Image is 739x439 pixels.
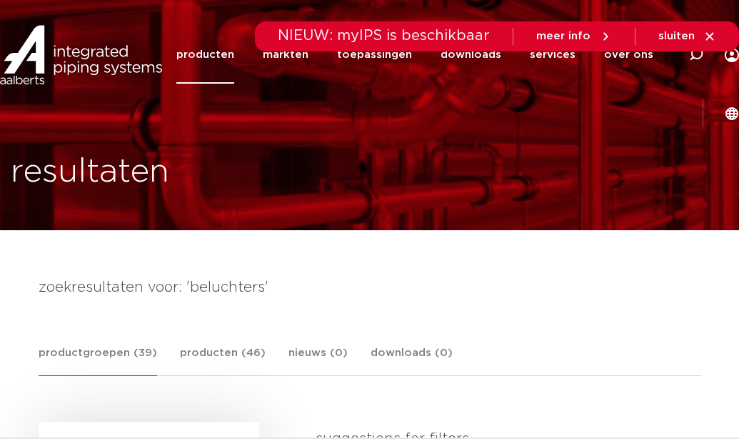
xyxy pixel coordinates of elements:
[371,345,453,375] a: downloads (0)
[604,26,653,84] a: over ons
[39,345,157,376] a: productgroepen (39)
[39,276,701,299] h4: zoekresultaten voor: 'beluchters'
[536,31,590,41] span: meer info
[278,29,490,43] span: NIEUW: myIPS is beschikbaar
[176,26,234,84] a: producten
[725,26,739,84] div: my IPS
[288,345,348,375] a: nieuws (0)
[337,26,412,84] a: toepassingen
[658,31,695,41] span: sluiten
[441,26,501,84] a: downloads
[658,30,716,43] a: sluiten
[176,26,653,84] nav: Menu
[536,30,612,43] a: meer info
[180,345,266,375] a: producten (46)
[263,26,308,84] a: markten
[530,26,575,84] a: services
[11,149,169,195] h1: resultaten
